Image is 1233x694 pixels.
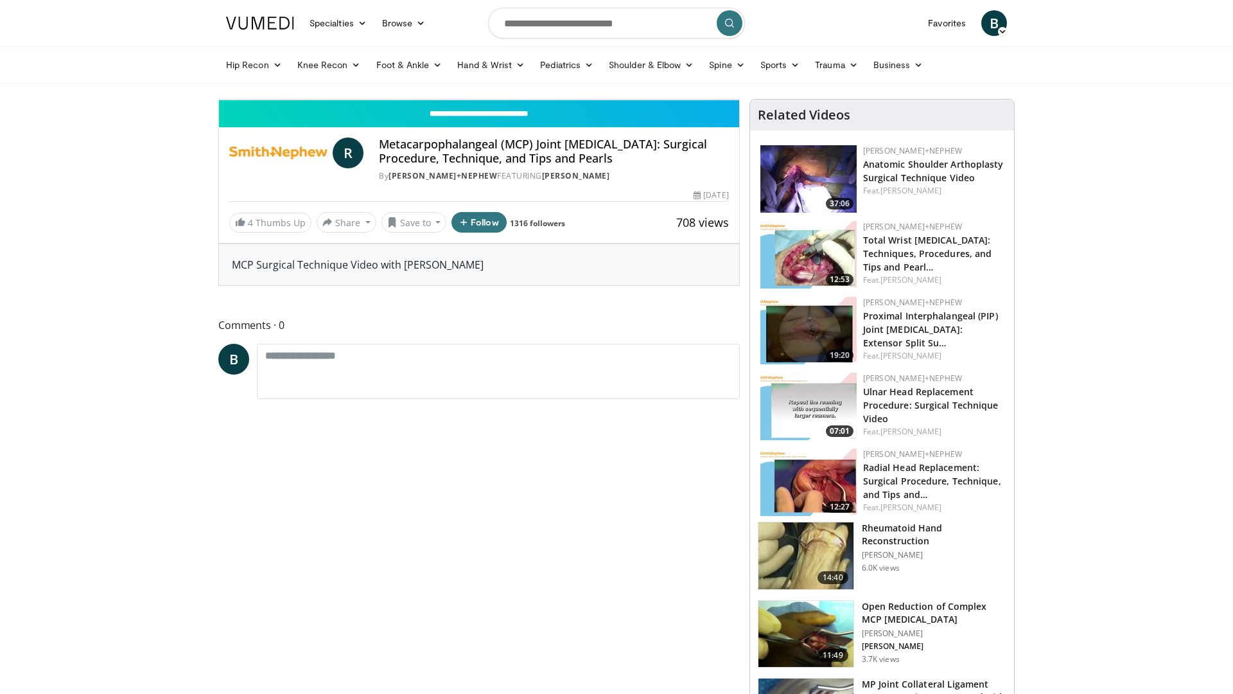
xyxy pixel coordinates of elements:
[701,52,752,78] a: Spine
[760,297,857,364] a: 19:20
[862,600,1006,626] h3: Open Reduction of Complex MCP [MEDICAL_DATA]
[758,522,853,589] img: rheumatoid_reconstruction_100010794_2.jpg.150x105_q85_crop-smart_upscale.jpg
[451,212,507,233] button: Follow
[758,601,853,668] img: 580de180-7839-4373-92e3-e4d97f44be0d.150x105_q85_crop-smart_upscale.jpg
[758,107,850,123] h4: Related Videos
[229,138,328,168] img: Smith+Nephew
[232,257,726,272] div: MCP Surgical Technique Video with [PERSON_NAME]
[218,344,249,375] a: B
[760,221,857,289] img: 70863adf-6224-40ad-9537-8997d6f8c31f.150x105_q85_crop-smart_upscale.jpg
[676,215,729,230] span: 708 views
[369,52,450,78] a: Foot & Ankle
[760,373,857,440] img: 1c77491a-a27d-4b9b-a4f4-6b54d799fb73.150x105_q85_crop-smart_upscale.jpg
[302,10,374,36] a: Specialties
[880,350,941,361] a: [PERSON_NAME]
[510,218,565,229] a: 1316 followers
[863,221,962,232] a: [PERSON_NAME]+Nephew
[333,138,363,168] a: R
[826,274,853,285] span: 12:53
[826,501,853,513] span: 12:27
[758,522,1006,590] a: 14:40 Rheumatoid Hand Reconstruction [PERSON_NAME] 6.0K views
[862,641,1006,652] p: [PERSON_NAME]
[218,317,740,334] span: Comments 0
[863,350,1004,362] div: Feat.
[389,170,497,181] a: [PERSON_NAME]+Nephew
[863,373,962,384] a: [PERSON_NAME]+Nephew
[863,185,1004,197] div: Feat.
[866,52,931,78] a: Business
[758,600,1006,668] a: 11:49 Open Reduction of Complex MCP [MEDICAL_DATA] [PERSON_NAME] [PERSON_NAME] 3.7K views
[863,145,962,156] a: [PERSON_NAME]+Nephew
[379,138,728,165] h4: Metacarpophalangeal (MCP) Joint [MEDICAL_DATA]: Surgical Procedure, Technique, and Tips and Pearls
[694,190,728,201] div: [DATE]
[229,213,311,233] a: 4 Thumbs Up
[317,212,376,233] button: Share
[753,52,808,78] a: Sports
[880,274,941,285] a: [PERSON_NAME]
[862,628,1006,639] p: [PERSON_NAME]
[760,297,857,364] img: 00d48113-67dc-467e-8f6b-fcdd724d7806.150x105_q85_crop-smart_upscale.jpg
[290,52,369,78] a: Knee Recon
[880,185,941,196] a: [PERSON_NAME]
[826,350,853,361] span: 19:20
[863,386,999,425] a: Ulnar Head Replacement Procedure: Surgical Technique Video
[863,502,1004,513] div: Feat.
[863,426,1004,438] div: Feat.
[863,461,1001,501] a: Radial Head Replacement: Surgical Procedure, Technique, and Tips and…
[760,145,857,213] img: 4ad8d6c8-ee64-4599-baa1-cc9db944930a.150x105_q85_crop-smart_upscale.jpg
[226,17,294,30] img: VuMedi Logo
[920,10,974,36] a: Favorites
[818,571,848,584] span: 14:40
[248,217,253,229] span: 4
[863,310,998,349] a: Proximal Interphalangeal (PIP) Joint [MEDICAL_DATA]: Extensor Split Su…
[374,10,433,36] a: Browse
[826,425,853,437] span: 07:01
[760,221,857,289] a: 12:53
[863,158,1004,184] a: Anatomic Shoulder Arthoplasty Surgical Technique Video
[862,654,900,664] p: 3.7K views
[862,550,1006,560] p: [PERSON_NAME]
[880,502,941,513] a: [PERSON_NAME]
[880,426,941,437] a: [PERSON_NAME]
[981,10,1007,36] a: B
[760,449,857,516] img: 1bfbf475-1298-47bf-af05-4575a82d75bb.150x105_q85_crop-smart_upscale.jpg
[450,52,532,78] a: Hand & Wrist
[862,563,900,573] p: 6.0K views
[863,449,962,459] a: [PERSON_NAME]+Nephew
[807,52,866,78] a: Trauma
[863,274,1004,286] div: Feat.
[760,373,857,440] a: 07:01
[826,198,853,209] span: 37:06
[818,649,848,662] span: 11:49
[863,234,992,273] a: Total Wrist [MEDICAL_DATA]: Techniques, Procedures, and Tips and Pearl…
[218,52,290,78] a: Hip Recon
[862,522,1006,547] h3: Rheumatoid Hand Reconstruction
[379,170,728,182] div: By FEATURING
[542,170,610,181] a: [PERSON_NAME]
[381,212,447,233] button: Save to
[488,8,745,39] input: Search topics, interventions
[760,145,857,213] a: 37:06
[760,449,857,516] a: 12:27
[532,52,601,78] a: Pediatrics
[863,297,962,308] a: [PERSON_NAME]+Nephew
[601,52,701,78] a: Shoulder & Elbow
